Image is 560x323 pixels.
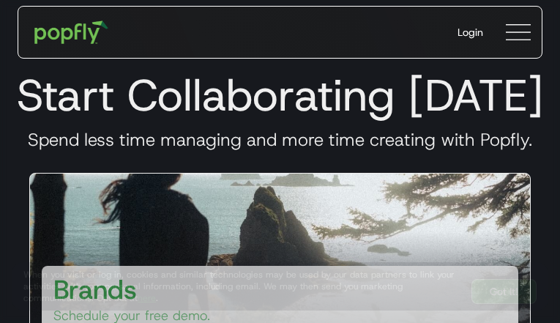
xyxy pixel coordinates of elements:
a: home [24,10,119,54]
h1: Start Collaborating [DATE] [12,69,548,122]
a: here [138,292,156,304]
a: Got It! [471,279,537,304]
div: Login [458,25,483,40]
h3: Spend less time managing and more time creating with Popfly. [12,129,548,151]
div: When you visit or log in, cookies and similar technologies may be used by our data partners to li... [23,269,460,304]
a: Login [446,13,495,51]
